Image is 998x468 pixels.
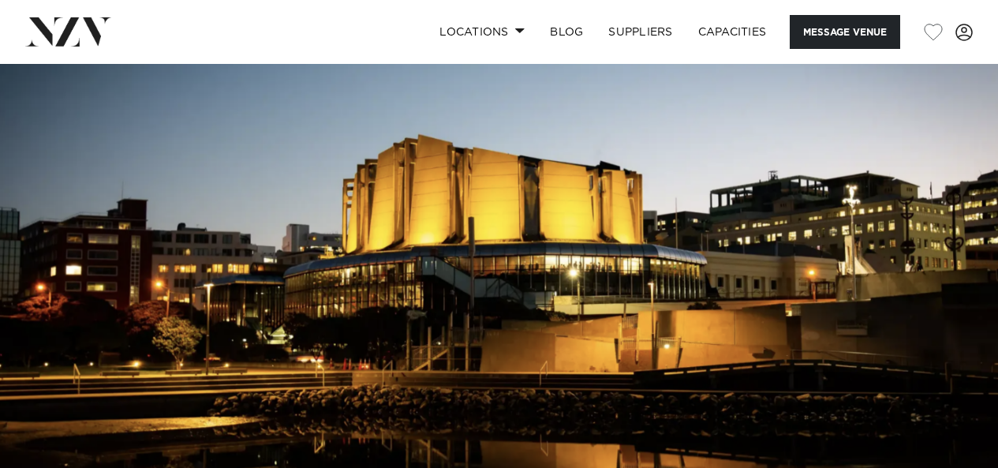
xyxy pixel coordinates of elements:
button: Message Venue [790,15,900,49]
a: SUPPLIERS [596,15,685,49]
a: BLOG [537,15,596,49]
a: Locations [427,15,537,49]
img: nzv-logo.png [25,17,111,46]
a: Capacities [686,15,779,49]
